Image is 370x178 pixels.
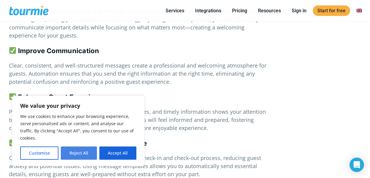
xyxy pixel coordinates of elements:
[287,7,311,14] a: Sign in
[9,108,270,132] p: Personalizing messages with guest names, preferences, and timely information shows your attention...
[313,5,350,16] a: Start for free
[9,62,270,86] p: Clear, consistent, and well-structured messages create a professional and welcoming atmosphere fo...
[161,7,189,14] a: Services
[9,7,270,40] p: Automating repetitive messages with message templates eliminates the need to craft individual ema...
[20,102,136,109] p: We value your privacy
[20,113,136,142] p: We use cookies to enhance your browsing experience, serve personalised ads or content, and analys...
[18,47,99,55] b: Improve Communication
[191,7,226,14] a: Integrations
[99,146,136,160] button: Accept All
[61,146,97,160] button: Reject All
[350,158,364,172] div: Open Intercom Messenger
[18,93,107,101] b: Enhance Guest Experience
[253,7,285,14] a: Resources
[228,7,252,14] a: Pricing
[20,146,58,160] button: Customise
